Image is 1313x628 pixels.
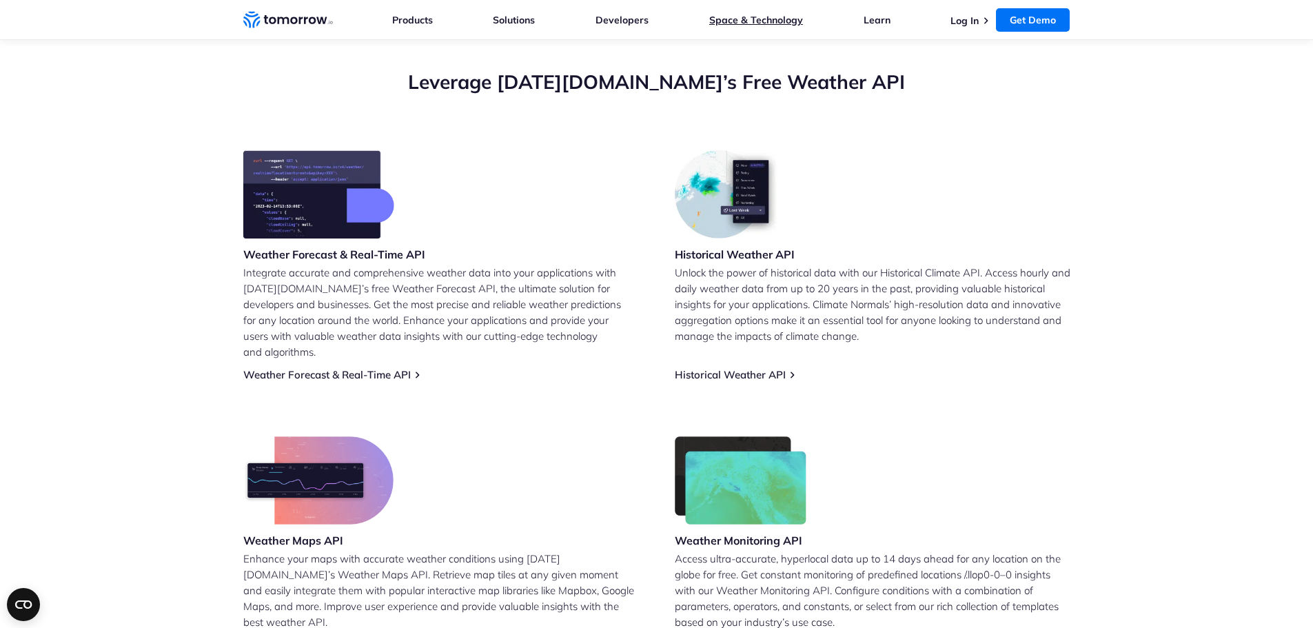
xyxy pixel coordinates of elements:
[243,533,394,548] h3: Weather Maps API
[675,247,795,262] h3: Historical Weather API
[243,368,411,381] a: Weather Forecast & Real-Time API
[392,14,433,26] a: Products
[596,14,649,26] a: Developers
[243,265,639,360] p: Integrate accurate and comprehensive weather data into your applications with [DATE][DOMAIN_NAME]...
[709,14,803,26] a: Space & Technology
[996,8,1070,32] a: Get Demo
[493,14,535,26] a: Solutions
[243,247,425,262] h3: Weather Forecast & Real-Time API
[675,265,1070,344] p: Unlock the power of historical data with our Historical Climate API. Access hourly and daily weat...
[7,588,40,621] button: Open CMP widget
[243,10,333,30] a: Home link
[950,14,979,27] a: Log In
[675,368,786,381] a: Historical Weather API
[243,69,1070,95] h2: Leverage [DATE][DOMAIN_NAME]’s Free Weather API
[675,533,807,548] h3: Weather Monitoring API
[864,14,890,26] a: Learn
